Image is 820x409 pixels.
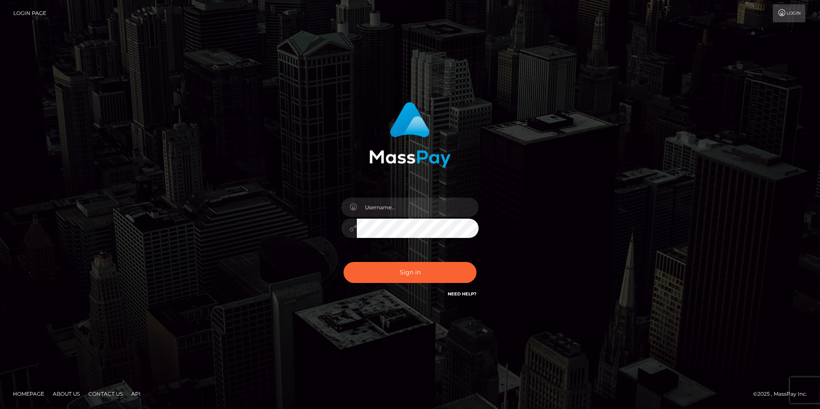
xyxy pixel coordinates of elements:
[9,387,48,400] a: Homepage
[448,291,476,297] a: Need Help?
[344,262,476,283] button: Sign in
[357,198,479,217] input: Username...
[49,387,83,400] a: About Us
[369,102,451,168] img: MassPay Login
[128,387,144,400] a: API
[13,4,46,22] a: Login Page
[85,387,126,400] a: Contact Us
[773,4,805,22] a: Login
[753,389,814,399] div: © 2025 , MassPay Inc.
